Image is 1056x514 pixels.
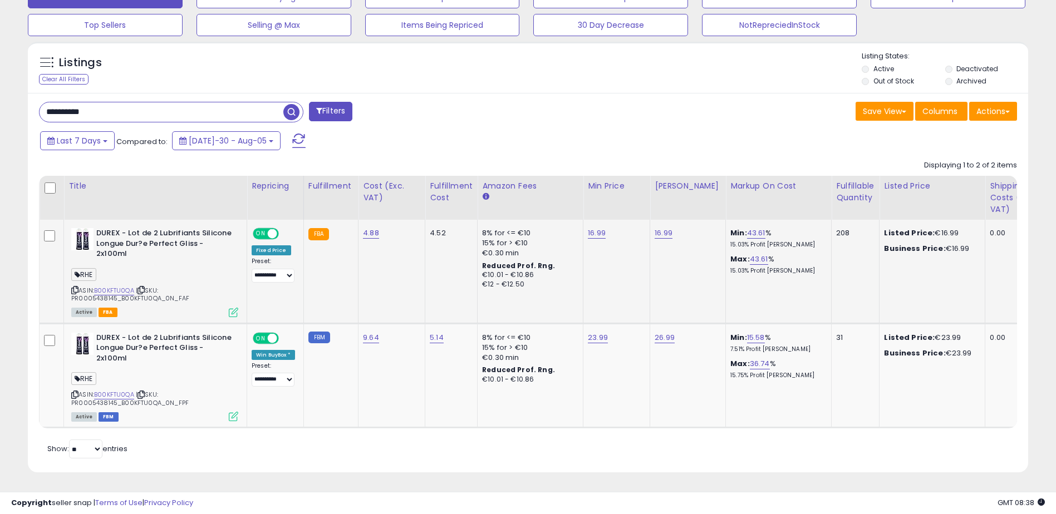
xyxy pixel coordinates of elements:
span: RHE [71,372,96,385]
p: Listing States: [862,51,1028,62]
b: Reduced Prof. Rng. [482,261,555,270]
div: Clear All Filters [39,74,89,85]
b: Listed Price: [884,332,935,343]
div: €12 - €12.50 [482,280,574,289]
span: 2025-08-13 08:38 GMT [998,497,1045,508]
div: Fulfillable Quantity [836,180,875,204]
div: 208 [836,228,871,238]
b: Min: [730,332,747,343]
button: Columns [915,102,967,121]
button: Items Being Repriced [365,14,520,36]
span: Last 7 Days [57,135,101,146]
a: 9.64 [363,332,379,343]
div: Preset: [252,258,295,283]
span: | SKU: PR0005438145_B00KFTU0QA_0N_FAF [71,286,189,303]
a: 16.99 [655,228,672,239]
b: DUREX - Lot de 2 Lubrifiants Silicone Longue Dur?e Perfect Gliss - 2x100ml [96,228,232,262]
span: FBA [99,308,117,317]
span: | SKU: PR0005438145_B00KFTU0QA_0N_FPF [71,390,189,407]
span: ON [254,229,268,239]
div: % [730,359,823,379]
b: Business Price: [884,243,945,254]
button: Last 7 Days [40,131,115,150]
a: 16.99 [588,228,606,239]
button: [DATE]-30 - Aug-05 [172,131,281,150]
div: Markup on Cost [730,180,827,192]
div: ASIN: [71,333,238,421]
b: Max: [730,358,750,369]
button: Actions [969,102,1017,121]
p: 15.03% Profit [PERSON_NAME] [730,241,823,249]
div: Preset: [252,362,295,387]
a: 23.99 [588,332,608,343]
b: Max: [730,254,750,264]
a: 4.88 [363,228,379,239]
div: Fixed Price [252,245,291,255]
a: 15.58 [747,332,765,343]
span: RHE [71,268,96,281]
div: Cost (Exc. VAT) [363,180,420,204]
span: FBM [99,412,119,422]
span: ON [254,333,268,343]
div: seller snap | | [11,498,193,508]
span: All listings currently available for purchase on Amazon [71,308,97,317]
div: 0.00 [990,333,1043,343]
div: Min Price [588,180,645,192]
span: OFF [277,333,295,343]
button: Save View [856,102,913,121]
p: 15.03% Profit [PERSON_NAME] [730,267,823,275]
a: 26.99 [655,332,675,343]
div: 0.00 [990,228,1043,238]
b: Reduced Prof. Rng. [482,365,555,374]
button: Filters [309,102,352,121]
div: 4.52 [430,228,469,238]
a: 43.61 [750,254,768,265]
div: % [730,228,823,249]
label: Active [873,64,894,73]
b: Min: [730,228,747,238]
a: Terms of Use [95,497,143,508]
div: Fulfillment Cost [430,180,473,204]
div: [PERSON_NAME] [655,180,721,192]
div: Shipping Costs (Exc. VAT) [990,180,1047,215]
div: €0.30 min [482,248,574,258]
img: 41IBRpq6RML._SL40_.jpg [71,228,94,250]
div: €16.99 [884,244,976,254]
div: % [730,333,823,353]
button: Selling @ Max [197,14,351,36]
label: Deactivated [956,64,998,73]
p: 7.51% Profit [PERSON_NAME] [730,345,823,353]
div: 8% for <= €10 [482,228,574,238]
div: €23.99 [884,348,976,358]
div: ASIN: [71,228,238,316]
span: [DATE]-30 - Aug-05 [189,135,267,146]
b: DUREX - Lot de 2 Lubrifiants Silicone Longue Dur?e Perfect Gliss - 2x100ml [96,333,232,367]
div: €23.99 [884,333,976,343]
div: €0.30 min [482,353,574,363]
strong: Copyright [11,497,52,508]
div: Listed Price [884,180,980,192]
a: 43.61 [747,228,765,239]
b: Listed Price: [884,228,935,238]
label: Archived [956,76,986,86]
div: €16.99 [884,228,976,238]
img: 41IBRpq6RML._SL40_.jpg [71,333,94,355]
h5: Listings [59,55,102,71]
div: Title [68,180,242,192]
small: FBA [308,228,329,240]
span: Compared to: [116,136,168,147]
span: All listings currently available for purchase on Amazon [71,412,97,422]
span: OFF [277,229,295,239]
div: €10.01 - €10.86 [482,375,574,384]
div: % [730,254,823,275]
a: 5.14 [430,332,444,343]
div: 31 [836,333,871,343]
a: B00KFTU0QA [94,286,134,295]
div: €10.01 - €10.86 [482,270,574,280]
button: Top Sellers [28,14,183,36]
div: Repricing [252,180,299,192]
b: Business Price: [884,348,945,358]
label: Out of Stock [873,76,914,86]
div: Win BuyBox * [252,350,295,360]
div: 15% for > €10 [482,238,574,248]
